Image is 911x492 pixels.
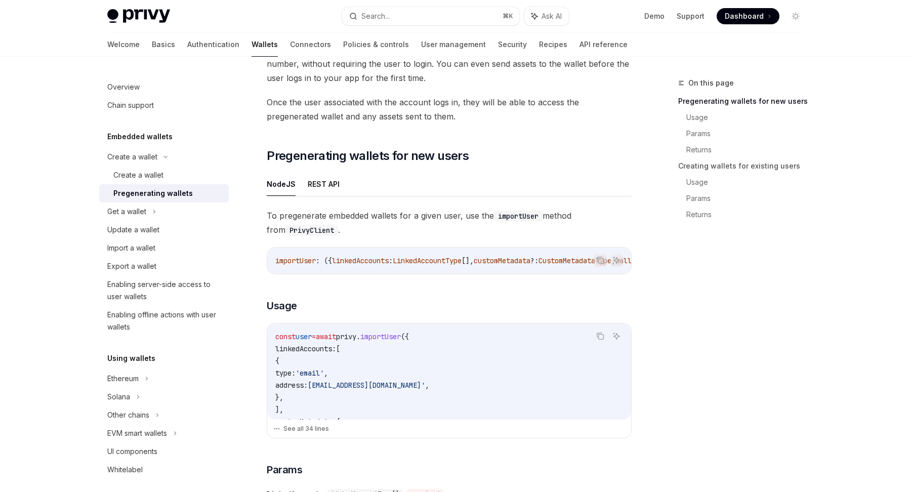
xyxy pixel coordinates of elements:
a: Pregenerating wallets for new users [678,93,812,109]
span: { [336,417,340,426]
a: Returns [686,142,812,158]
div: Other chains [107,409,149,421]
a: Overview [99,78,229,96]
button: See all 34 lines [273,422,625,436]
span: , [324,368,328,378]
span: Usage [267,299,297,313]
a: Policies & controls [343,32,409,57]
a: Dashboard [717,8,779,24]
button: Ask AI [524,7,569,25]
div: Import a wallet [107,242,155,254]
div: Chain support [107,99,154,111]
button: Copy the contents from the code block [594,254,607,267]
h5: Using wallets [107,352,155,364]
span: . [356,332,360,341]
div: Pregenerating wallets [113,187,193,199]
span: const [275,332,296,341]
span: 'email' [296,368,324,378]
a: Chain support [99,96,229,114]
div: Create a wallet [113,169,163,181]
button: Toggle dark mode [788,8,804,24]
span: ({ [401,332,409,341]
a: Authentication [187,32,239,57]
span: Dashboard [725,11,764,21]
span: { [275,356,279,365]
span: CustomMetadataType [539,256,611,265]
a: Usage [686,109,812,126]
span: linkedAccounts: [275,344,336,353]
div: Export a wallet [107,260,156,272]
code: PrivyClient [285,225,338,236]
span: With Privy, you can for existing users, or create a new user with other login methods, like an em... [267,28,632,85]
span: = [312,332,316,341]
a: Whitelabel [99,461,229,479]
img: light logo [107,9,170,23]
div: Enabling offline actions with user wallets [107,309,223,333]
span: : ({ [316,256,332,265]
a: Returns [686,207,812,223]
span: await [316,332,336,341]
a: Export a wallet [99,257,229,275]
a: Demo [644,11,665,21]
div: Enabling server-side access to user wallets [107,278,223,303]
span: , [425,381,429,390]
a: Wallets [252,32,278,57]
a: Security [498,32,527,57]
span: ?: [530,256,539,265]
span: : [389,256,393,265]
div: EVM smart wallets [107,427,167,439]
a: Create a wallet [99,166,229,184]
a: Creating wallets for existing users [678,158,812,174]
a: Enabling server-side access to user wallets [99,275,229,306]
a: Welcome [107,32,140,57]
span: privy [336,332,356,341]
span: type: [275,368,296,378]
div: UI components [107,445,157,458]
span: Params [267,463,302,477]
a: User management [421,32,486,57]
button: Ask AI [610,330,623,343]
a: UI components [99,442,229,461]
span: To pregenerate embedded wallets for a given user, use the method from . [267,209,632,237]
span: importUser [360,332,401,341]
a: Enabling offline actions with user wallets [99,306,229,336]
span: ⌘ K [503,12,513,20]
div: Create a wallet [107,151,157,163]
code: importUser [494,211,543,222]
span: importUser [275,256,316,265]
span: [EMAIL_ADDRESS][DOMAIN_NAME]' [308,381,425,390]
a: Connectors [290,32,331,57]
span: }, [275,393,283,402]
div: Ethereum [107,373,139,385]
span: customMetadata: [275,417,336,426]
div: Whitelabel [107,464,143,476]
span: address: [275,381,308,390]
span: [ [336,344,340,353]
span: On this page [688,77,734,89]
span: [], [462,256,474,265]
div: Overview [107,81,140,93]
a: Update a wallet [99,221,229,239]
button: REST API [308,172,340,196]
h5: Embedded wallets [107,131,173,143]
a: Params [686,126,812,142]
div: Solana [107,391,130,403]
span: LinkedAccountType [393,256,462,265]
button: Copy the contents from the code block [594,330,607,343]
span: wallets [615,256,644,265]
div: Get a wallet [107,206,146,218]
span: ], [275,405,283,414]
a: Params [686,190,812,207]
button: NodeJS [267,172,296,196]
span: linkedAccounts [332,256,389,265]
span: Ask AI [542,11,562,21]
a: Support [677,11,705,21]
a: Basics [152,32,175,57]
span: user [296,332,312,341]
a: Import a wallet [99,239,229,257]
div: Update a wallet [107,224,159,236]
span: Once the user associated with the account logs in, they will be able to access the pregenerated w... [267,95,632,124]
a: Recipes [539,32,567,57]
a: Pregenerating wallets [99,184,229,202]
a: Usage [686,174,812,190]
